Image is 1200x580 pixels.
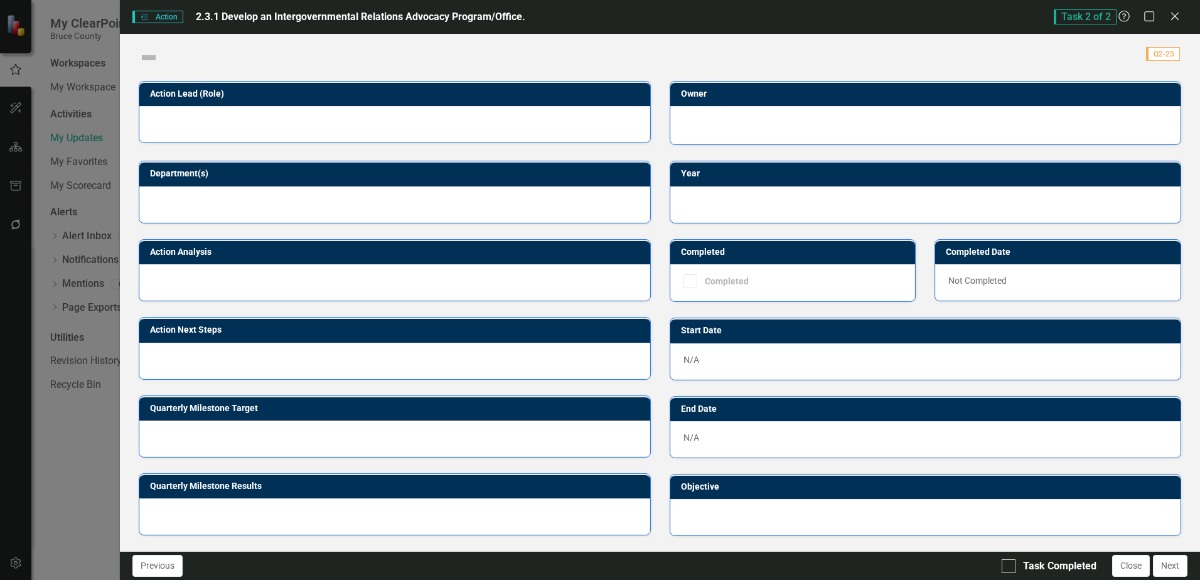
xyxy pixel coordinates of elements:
h3: Action Lead (Role) [150,89,643,99]
div: N/A [670,421,1181,458]
h3: Completed [681,247,909,257]
img: Not Defined [139,48,159,68]
h3: Action Next Steps [150,325,643,335]
div: Task Completed [1023,559,1096,574]
h3: End Date [681,404,1174,414]
h3: Action Analysis [150,247,643,257]
button: Next [1153,555,1187,577]
button: Close [1112,555,1150,577]
span: Action [132,11,183,23]
h3: Quarterly Milestone Results [150,481,643,491]
div: Not Completed [935,264,1181,301]
h3: Quarterly Milestone Target [150,404,643,413]
h3: Year [681,169,1174,178]
span: 2.3.1 Develop an Intergovernmental Relations Advocacy Program/Office. [196,11,525,23]
span: Task 2 of 2 [1054,9,1117,24]
h3: Start Date [681,326,1174,335]
div: N/A [670,343,1181,380]
h3: Owner [681,89,1174,99]
h3: Department(s) [150,169,643,178]
h3: Completed Date [946,247,1174,257]
span: Q2-25 [1146,47,1180,61]
h3: Objective [681,482,1174,491]
button: Previous [132,555,183,577]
